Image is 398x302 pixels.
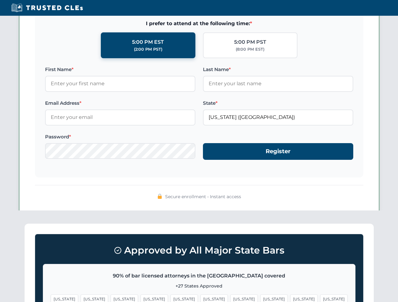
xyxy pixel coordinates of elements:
[51,272,348,280] p: 90% of bar licensed attorneys in the [GEOGRAPHIC_DATA] covered
[45,76,195,92] input: Enter your first name
[236,46,264,53] div: (8:00 PM EST)
[45,66,195,73] label: First Name
[45,133,195,141] label: Password
[45,109,195,125] input: Enter your email
[132,38,164,46] div: 5:00 PM EST
[43,242,355,259] h3: Approved by All Major State Bars
[203,76,353,92] input: Enter your last name
[45,99,195,107] label: Email Address
[234,38,266,46] div: 5:00 PM PST
[203,109,353,125] input: Florida (FL)
[203,66,353,73] label: Last Name
[203,99,353,107] label: State
[51,282,348,289] p: +27 States Approved
[203,143,353,160] button: Register
[165,193,241,200] span: Secure enrollment • Instant access
[9,3,85,13] img: Trusted CLEs
[157,194,162,199] img: 🔒
[45,20,353,28] span: I prefer to attend at the following time:
[134,46,162,53] div: (2:00 PM PST)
